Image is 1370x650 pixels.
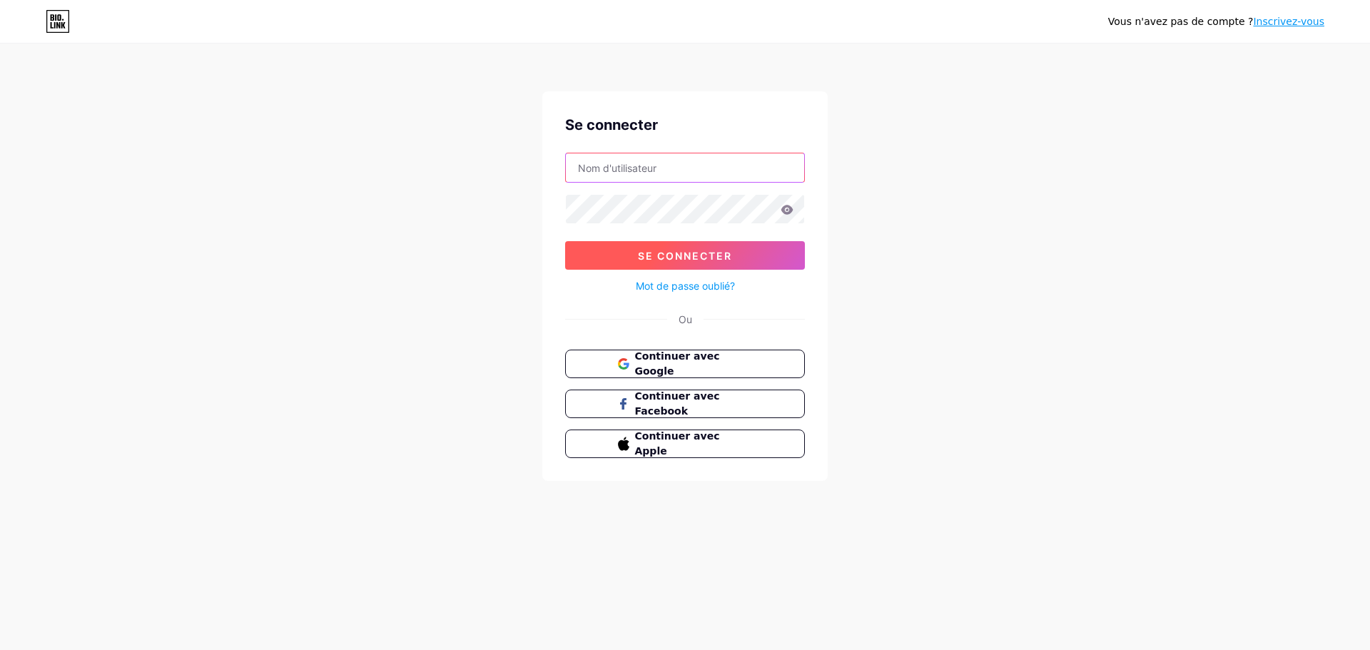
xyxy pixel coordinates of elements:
[565,241,805,270] button: Se connecter
[636,278,735,293] a: Mot de passe oublié?
[1253,16,1324,27] a: Inscrivez-vous
[635,430,720,457] font: Continuer avec Apple
[636,280,735,292] font: Mot de passe oublié?
[635,390,720,417] font: Continuer avec Facebook
[679,313,692,325] font: Ou
[565,350,805,378] button: Continuer avec Google
[635,350,720,377] font: Continuer avec Google
[565,390,805,418] button: Continuer avec Facebook
[638,250,732,262] font: Se connecter
[565,430,805,458] button: Continuer avec Apple
[565,116,658,133] font: Se connecter
[1108,16,1254,27] font: Vous n'avez pas de compte ?
[566,153,804,182] input: Nom d'utilisateur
